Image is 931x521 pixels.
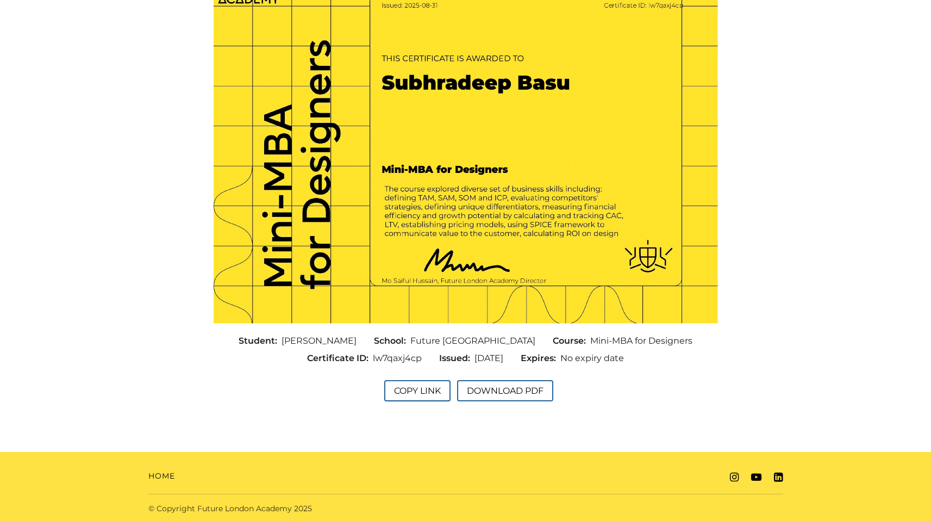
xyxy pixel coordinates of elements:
[590,334,692,348] span: Mini-MBA for Designers
[140,503,466,514] div: © Copyright Future London Academy 2025
[148,470,175,482] a: Home
[521,352,560,365] span: Expires:
[307,352,373,365] span: Certificate ID:
[239,334,282,348] span: Student:
[410,334,535,348] span: Future [GEOGRAPHIC_DATA]
[384,380,451,401] button: Copy Link
[474,352,503,365] span: [DATE]
[553,334,590,348] span: Course:
[457,380,553,401] button: Download PDF
[560,352,624,365] span: No expiry date
[282,334,357,348] span: [PERSON_NAME]
[439,352,474,365] span: Issued:
[374,334,410,348] span: School:
[373,352,422,365] span: lw7qaxj4cp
